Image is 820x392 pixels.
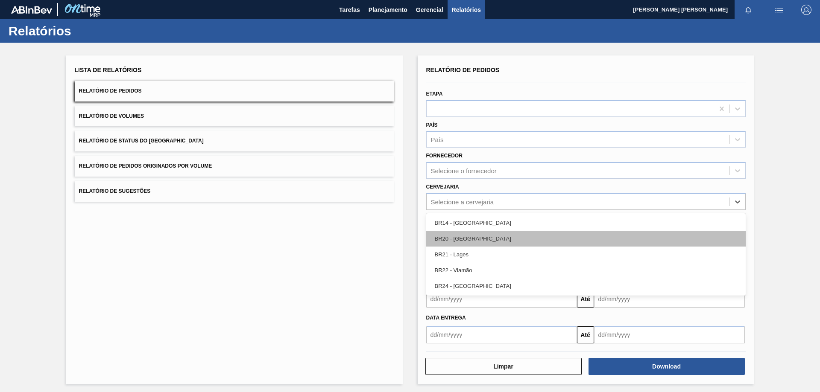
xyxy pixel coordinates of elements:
[426,262,746,278] div: BR22 - Viamão
[426,122,438,128] label: País
[75,106,394,127] button: Relatório de Volumes
[339,5,360,15] span: Tarefas
[75,131,394,151] button: Relatório de Status do [GEOGRAPHIC_DATA]
[431,167,497,174] div: Selecione o fornecedor
[589,358,745,375] button: Download
[9,26,160,36] h1: Relatórios
[11,6,52,14] img: TNhmsLtSVTkK8tSr43FrP2fwEKptu5GPRR3wAAAABJRU5ErkJggg==
[426,231,746,247] div: BR20 - [GEOGRAPHIC_DATA]
[426,326,577,343] input: dd/mm/yyyy
[426,278,746,294] div: BR24 - [GEOGRAPHIC_DATA]
[79,163,212,169] span: Relatório de Pedidos Originados por Volume
[431,198,494,205] div: Selecione a cervejaria
[79,113,144,119] span: Relatório de Volumes
[426,184,459,190] label: Cervejaria
[801,5,811,15] img: Logout
[416,5,443,15] span: Gerencial
[426,153,463,159] label: Fornecedor
[425,358,582,375] button: Limpar
[735,4,762,16] button: Notificações
[75,81,394,102] button: Relatório de Pedidos
[75,67,142,73] span: Lista de Relatórios
[75,181,394,202] button: Relatório de Sugestões
[774,5,784,15] img: userActions
[577,290,594,308] button: Até
[426,290,577,308] input: dd/mm/yyyy
[426,315,466,321] span: Data entrega
[577,326,594,343] button: Até
[426,91,443,97] label: Etapa
[426,215,746,231] div: BR14 - [GEOGRAPHIC_DATA]
[79,188,151,194] span: Relatório de Sugestões
[594,326,745,343] input: dd/mm/yyyy
[426,67,500,73] span: Relatório de Pedidos
[79,138,204,144] span: Relatório de Status do [GEOGRAPHIC_DATA]
[79,88,142,94] span: Relatório de Pedidos
[431,136,444,143] div: País
[75,156,394,177] button: Relatório de Pedidos Originados por Volume
[426,247,746,262] div: BR21 - Lages
[594,290,745,308] input: dd/mm/yyyy
[369,5,407,15] span: Planejamento
[452,5,481,15] span: Relatórios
